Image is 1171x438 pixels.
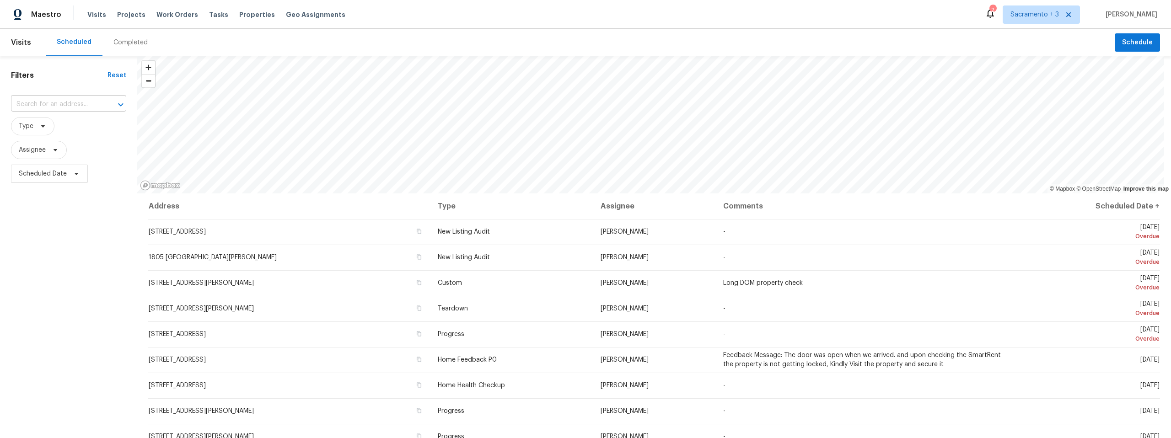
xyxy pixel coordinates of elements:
span: [STREET_ADDRESS][PERSON_NAME] [149,280,254,286]
span: - [723,382,725,389]
button: Copy Address [415,355,423,363]
span: Progress [438,408,464,414]
span: [STREET_ADDRESS] [149,331,206,337]
span: Scheduled Date [19,169,67,178]
span: Home Health Checkup [438,382,505,389]
span: [DATE] [1140,408,1160,414]
span: Geo Assignments [286,10,345,19]
span: [PERSON_NAME] [601,331,649,337]
span: Long DOM property check [723,280,803,286]
div: Overdue [1027,257,1160,267]
div: Scheduled [57,37,91,47]
a: Mapbox [1050,186,1075,192]
span: [DATE] [1027,250,1160,267]
span: Maestro [31,10,61,19]
span: 1805 [GEOGRAPHIC_DATA][PERSON_NAME] [149,254,277,261]
span: [PERSON_NAME] [1102,10,1157,19]
div: Overdue [1027,232,1160,241]
span: [PERSON_NAME] [601,357,649,363]
span: Tasks [209,11,228,18]
span: [PERSON_NAME] [601,254,649,261]
span: [STREET_ADDRESS] [149,229,206,235]
th: Assignee [593,193,716,219]
h1: Filters [11,71,107,80]
button: Zoom in [142,61,155,74]
button: Open [114,98,127,111]
div: Completed [113,38,148,47]
span: [DATE] [1027,301,1160,318]
button: Zoom out [142,74,155,87]
input: Search for an address... [11,97,101,112]
span: Schedule [1122,37,1153,48]
span: - [723,254,725,261]
span: [DATE] [1140,382,1160,389]
span: Home Feedback P0 [438,357,497,363]
span: [STREET_ADDRESS][PERSON_NAME] [149,305,254,312]
span: [STREET_ADDRESS] [149,382,206,389]
button: Copy Address [415,278,423,287]
span: Assignee [19,145,46,155]
span: [DATE] [1140,357,1160,363]
button: Copy Address [415,381,423,389]
span: [PERSON_NAME] [601,408,649,414]
div: Overdue [1027,283,1160,292]
span: Projects [117,10,145,19]
span: [DATE] [1027,224,1160,241]
div: Overdue [1027,309,1160,318]
button: Schedule [1115,33,1160,52]
th: Comments [716,193,1020,219]
span: [STREET_ADDRESS][PERSON_NAME] [149,408,254,414]
th: Scheduled Date ↑ [1020,193,1160,219]
button: Copy Address [415,304,423,312]
th: Address [148,193,430,219]
span: Progress [438,331,464,337]
span: Sacramento + 3 [1010,10,1059,19]
span: [PERSON_NAME] [601,305,649,312]
span: [STREET_ADDRESS] [149,357,206,363]
span: [DATE] [1027,275,1160,292]
span: - [723,331,725,337]
canvas: Map [137,56,1164,193]
span: Zoom out [142,75,155,87]
span: Visits [11,32,31,53]
button: Copy Address [415,227,423,235]
div: Overdue [1027,334,1160,343]
span: [DATE] [1027,326,1160,343]
span: [PERSON_NAME] [601,280,649,286]
span: Teardown [438,305,468,312]
button: Copy Address [415,253,423,261]
span: Feedback Message: The door was open when we arrived. and upon checking the SmartRent the property... [723,352,1001,368]
a: Improve this map [1123,186,1169,192]
span: Visits [87,10,106,19]
span: New Listing Audit [438,229,490,235]
span: Type [19,122,33,131]
button: Copy Address [415,406,423,415]
div: Reset [107,71,126,80]
th: Type [430,193,593,219]
span: - [723,305,725,312]
span: New Listing Audit [438,254,490,261]
a: Mapbox homepage [140,180,180,191]
span: [PERSON_NAME] [601,382,649,389]
div: 2 [989,5,996,15]
span: [PERSON_NAME] [601,229,649,235]
span: - [723,408,725,414]
span: Work Orders [156,10,198,19]
span: Properties [239,10,275,19]
span: Custom [438,280,462,286]
span: - [723,229,725,235]
a: OpenStreetMap [1076,186,1121,192]
button: Copy Address [415,330,423,338]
